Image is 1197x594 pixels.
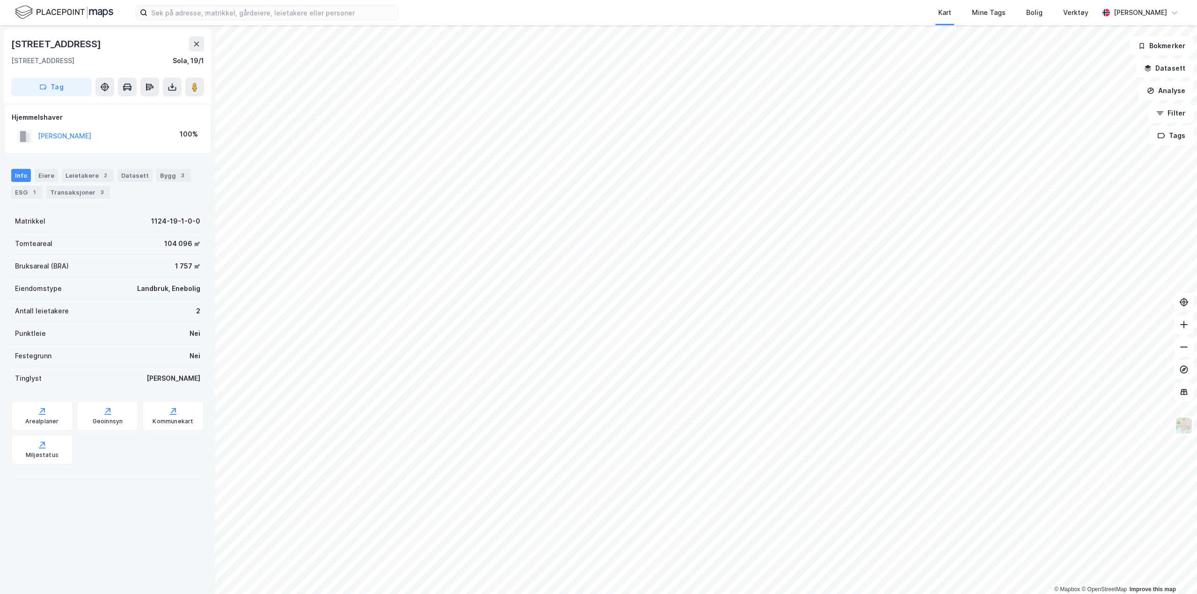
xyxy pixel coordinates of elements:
div: Matrikkel [15,216,45,227]
div: Hjemmelshaver [12,112,204,123]
a: Mapbox [1054,586,1080,593]
div: Antall leietakere [15,305,69,317]
button: Tag [11,78,92,96]
div: Sola, 19/1 [173,55,204,66]
div: Verktøy [1063,7,1088,18]
div: Bruksareal (BRA) [15,261,69,272]
div: 3 [97,188,107,197]
div: Nei [190,350,200,362]
div: 1 [29,188,39,197]
div: Punktleie [15,328,46,339]
button: Analyse [1139,81,1193,100]
div: 100% [180,129,198,140]
div: Datasett [117,169,153,182]
div: Nei [190,328,200,339]
div: 1 757 ㎡ [175,261,200,272]
div: 2 [196,305,200,317]
div: Miljøstatus [26,451,58,459]
div: Tinglyst [15,373,42,384]
div: Arealplaner [25,418,58,425]
div: Kontrollprogram for chat [1150,549,1197,594]
a: OpenStreetMap [1081,586,1127,593]
div: Leietakere [62,169,114,182]
div: Kommunekart [153,418,193,425]
input: Søk på adresse, matrikkel, gårdeiere, leietakere eller personer [147,6,397,20]
div: Bolig [1026,7,1043,18]
div: Landbruk, Enebolig [137,283,200,294]
button: Filter [1148,104,1193,123]
div: Info [11,169,31,182]
div: [PERSON_NAME] [1114,7,1167,18]
div: Kart [938,7,951,18]
iframe: Chat Widget [1150,549,1197,594]
div: [PERSON_NAME] [146,373,200,384]
button: Tags [1150,126,1193,145]
div: 1124-19-1-0-0 [151,216,200,227]
div: Transaksjoner [46,186,110,199]
div: Eiere [35,169,58,182]
div: Tomteareal [15,238,52,249]
img: logo.f888ab2527a4732fd821a326f86c7f29.svg [15,4,113,21]
div: [STREET_ADDRESS] [11,36,103,51]
div: Festegrunn [15,350,51,362]
a: Improve this map [1130,586,1176,593]
div: 2 [101,171,110,180]
div: Mine Tags [972,7,1006,18]
div: Bygg [156,169,191,182]
div: Geoinnsyn [93,418,123,425]
button: Bokmerker [1130,36,1193,55]
div: ESG [11,186,43,199]
div: [STREET_ADDRESS] [11,55,74,66]
div: 104 096 ㎡ [164,238,200,249]
img: Z [1175,417,1193,435]
div: 3 [178,171,187,180]
div: Eiendomstype [15,283,62,294]
button: Datasett [1136,59,1193,78]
